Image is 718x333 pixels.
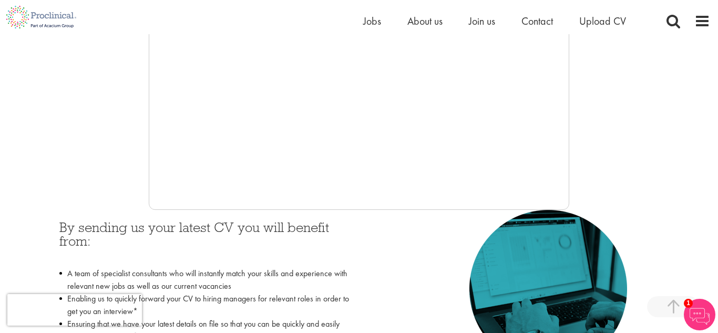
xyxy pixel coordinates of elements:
[407,14,443,28] a: About us
[363,14,381,28] a: Jobs
[59,267,351,292] li: A team of specialist consultants who will instantly match your skills and experience with relevan...
[579,14,626,28] a: Upload CV
[7,294,142,326] iframe: reCAPTCHA
[684,299,693,308] span: 1
[521,14,553,28] a: Contact
[684,299,715,330] img: Chatbot
[469,14,495,28] a: Join us
[59,220,351,262] h3: By sending us your latest CV you will benefit from:
[59,292,351,318] li: Enabling us to quickly forward your CV to hiring managers for relevant roles in order to get you ...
